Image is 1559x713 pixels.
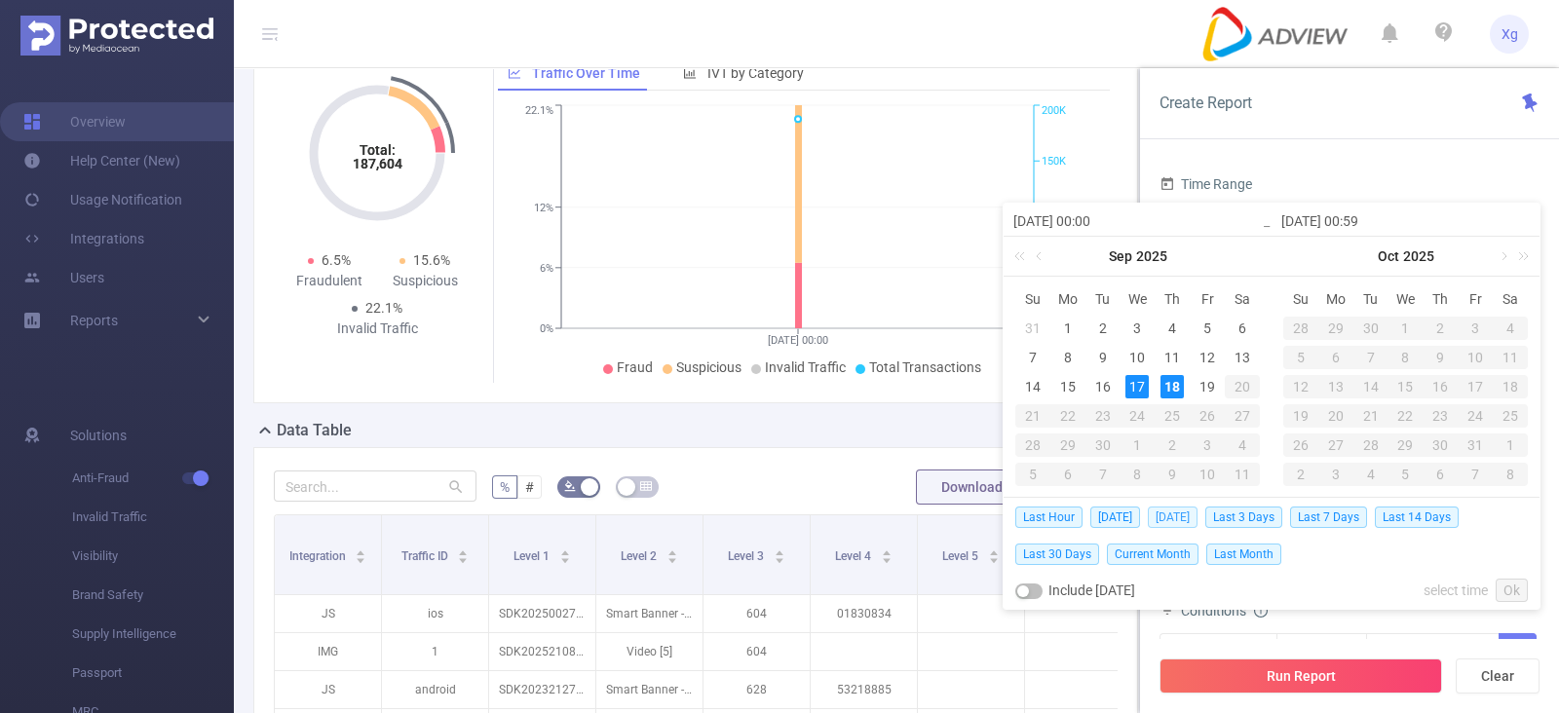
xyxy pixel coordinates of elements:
[1021,317,1045,340] div: 31
[676,359,741,375] span: Suspicious
[1015,401,1050,431] td: September 21, 2025
[1458,460,1493,489] td: November 7, 2025
[1283,431,1318,460] td: October 26, 2025
[1353,433,1388,457] div: 28
[23,141,180,180] a: Help Center (New)
[1493,404,1528,428] div: 25
[1155,284,1190,314] th: Thu
[1353,401,1388,431] td: October 21, 2025
[1318,401,1353,431] td: October 20, 2025
[72,615,234,654] span: Supply Intelligence
[1050,290,1085,308] span: Mo
[666,555,677,561] i: icon: caret-down
[1423,433,1458,457] div: 30
[1050,284,1085,314] th: Mon
[1283,404,1318,428] div: 19
[1134,237,1169,276] a: 2025
[1353,404,1388,428] div: 21
[1015,460,1050,489] td: October 5, 2025
[1423,431,1458,460] td: October 30, 2025
[1388,431,1424,460] td: October 29, 2025
[707,65,804,81] span: IVT by Category
[1353,343,1388,372] td: October 7, 2025
[1458,284,1493,314] th: Fri
[1085,460,1121,489] td: October 7, 2025
[70,416,127,455] span: Solutions
[365,300,402,316] span: 22.1%
[1375,507,1459,528] span: Last 14 Days
[1423,317,1458,340] div: 2
[1423,401,1458,431] td: October 23, 2025
[1283,460,1318,489] td: November 2, 2025
[1318,343,1353,372] td: October 6, 2025
[1091,375,1115,398] div: 16
[1125,317,1149,340] div: 3
[1190,431,1225,460] td: October 3, 2025
[322,252,351,268] span: 6.5%
[1121,343,1156,372] td: September 10, 2025
[1091,317,1115,340] div: 2
[1125,375,1149,398] div: 17
[1050,314,1085,343] td: September 1, 2025
[1493,401,1528,431] td: October 25, 2025
[360,142,396,158] tspan: Total:
[666,547,678,559] div: Sort
[1170,634,1241,666] div: Integration
[1388,404,1424,428] div: 22
[881,547,892,553] i: icon: caret-up
[1388,433,1424,457] div: 29
[72,576,234,615] span: Brand Safety
[1190,463,1225,486] div: 10
[540,262,553,275] tspan: 6%
[559,547,570,553] i: icon: caret-up
[1283,346,1318,369] div: 5
[1458,433,1493,457] div: 31
[1283,433,1318,457] div: 26
[988,555,999,561] i: icon: caret-down
[329,319,425,339] div: Invalid Traffic
[1458,372,1493,401] td: October 17, 2025
[1013,209,1262,233] input: Start date
[881,555,892,561] i: icon: caret-down
[1090,507,1140,528] span: [DATE]
[1388,343,1424,372] td: October 8, 2025
[1458,375,1493,398] div: 17
[1318,284,1353,314] th: Mon
[1493,431,1528,460] td: November 1, 2025
[1423,314,1458,343] td: October 2, 2025
[1155,460,1190,489] td: October 9, 2025
[1121,463,1156,486] div: 8
[835,549,874,563] span: Level 4
[1056,346,1080,369] div: 8
[1050,343,1085,372] td: September 8, 2025
[1401,237,1436,276] a: 2025
[500,479,510,495] span: %
[1388,346,1424,369] div: 8
[1283,317,1318,340] div: 28
[1494,237,1511,276] a: Next month (PageDown)
[1423,404,1458,428] div: 23
[1388,375,1424,398] div: 15
[564,480,576,492] i: icon: bg-colors
[1353,372,1388,401] td: October 14, 2025
[916,469,1056,505] button: Download PDF
[1050,463,1085,486] div: 6
[1085,433,1121,457] div: 30
[1206,544,1281,565] span: Last Month
[988,547,1000,559] div: Sort
[1318,346,1353,369] div: 6
[1015,372,1050,401] td: September 14, 2025
[1160,346,1184,369] div: 11
[1125,346,1149,369] div: 10
[289,549,349,563] span: Integration
[1010,237,1036,276] a: Last year (Control + left)
[1155,372,1190,401] td: September 18, 2025
[1050,401,1085,431] td: September 22, 2025
[1225,463,1260,486] div: 11
[1155,431,1190,460] td: October 2, 2025
[1493,460,1528,489] td: November 8, 2025
[1318,463,1353,486] div: 3
[1160,375,1184,398] div: 18
[1225,404,1260,428] div: 27
[1015,284,1050,314] th: Sun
